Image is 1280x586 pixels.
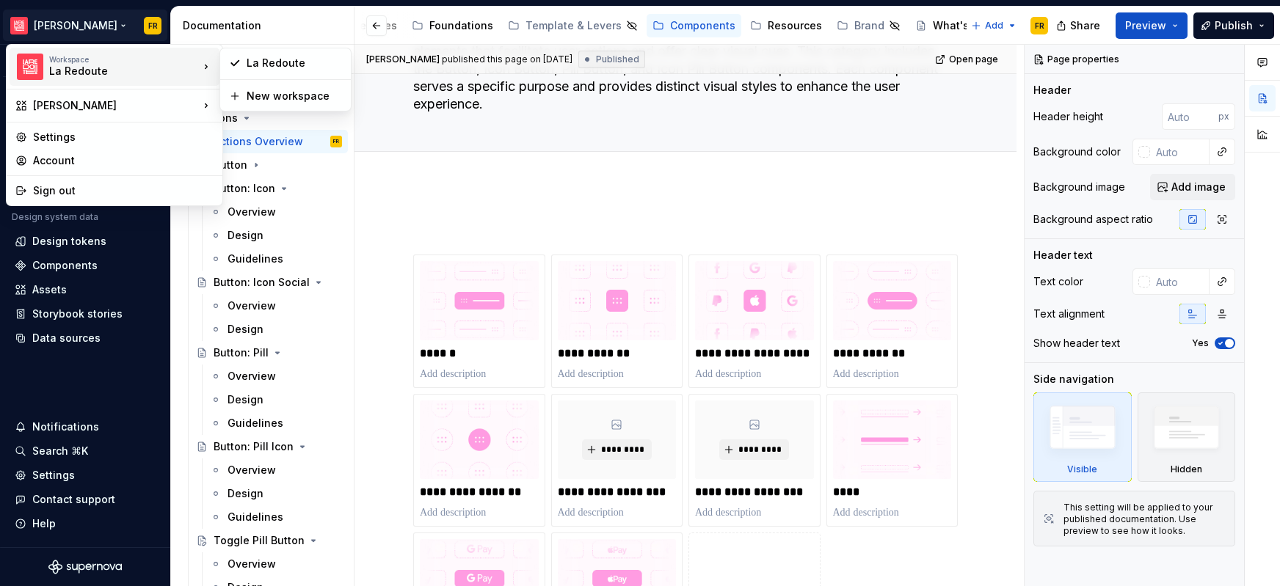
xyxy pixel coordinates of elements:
[247,56,342,70] div: La Redoute
[33,98,199,113] div: [PERSON_NAME]
[49,64,174,78] div: La Redoute
[33,183,214,198] div: Sign out
[33,130,214,144] div: Settings
[247,89,342,103] div: New workspace
[49,55,199,64] div: Workspace
[33,153,214,168] div: Account
[17,54,43,80] img: f15b4b9a-d43c-4bd8-bdfb-9b20b89b7814.png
